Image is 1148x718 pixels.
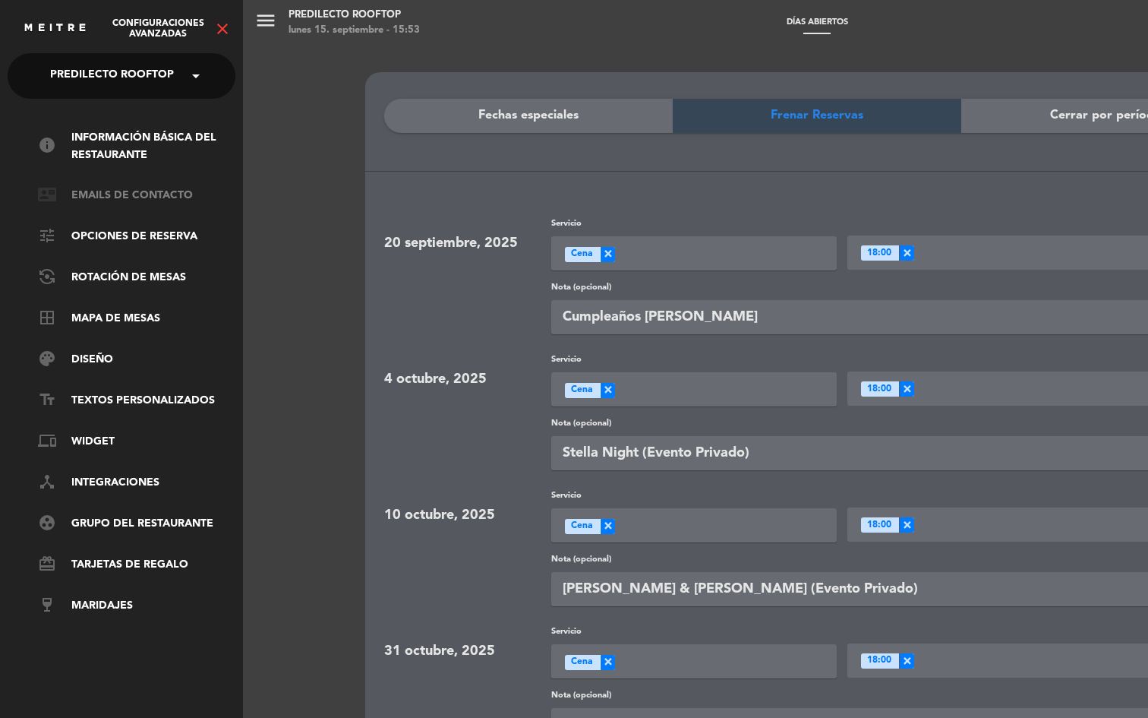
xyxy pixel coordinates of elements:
[600,519,615,534] span: ×
[38,351,235,369] a: Diseño
[213,20,232,38] i: close
[38,226,56,245] i: tune
[38,514,56,532] i: group_work
[571,519,592,534] span: Cena
[38,310,235,328] a: Mapa de mesas
[899,517,914,533] span: ×
[38,474,235,492] a: Integraciones
[899,653,914,669] span: ×
[899,245,914,261] span: ×
[38,433,235,451] a: Widget
[38,129,235,164] a: Información básica del restaurante
[867,653,891,669] span: 18:00
[23,23,87,34] img: MEITRE
[899,381,914,397] span: ×
[38,185,56,204] i: contact_mail
[38,228,235,246] a: Opciones de reserva
[867,246,891,261] span: 18:00
[50,60,174,92] span: Predilecto Rooftop
[38,187,235,205] a: Emails de Contacto
[867,518,891,533] span: 18:00
[38,391,56,409] i: text_fields
[38,432,56,450] i: phonelink
[38,515,235,533] a: Grupo del restaurante
[38,473,56,491] i: device_hub
[38,267,56,286] i: flip_camera_android
[600,383,615,398] span: ×
[102,18,213,40] span: Configuraciones avanzadas
[867,382,891,397] span: 18:00
[38,555,56,573] i: card_giftcard
[600,247,615,262] span: ×
[38,556,235,574] a: Tarjetas de regalo
[38,350,56,368] i: palette
[38,392,235,410] a: Textos Personalizados
[38,597,235,615] a: Maridajes
[571,247,592,262] span: Cena
[38,269,235,287] a: Rotación de Mesas
[600,655,615,670] span: ×
[38,308,56,327] i: border_all
[571,383,592,398] span: Cena
[38,136,56,154] i: info
[571,655,592,670] span: Cena
[38,596,56,614] i: wine_bar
